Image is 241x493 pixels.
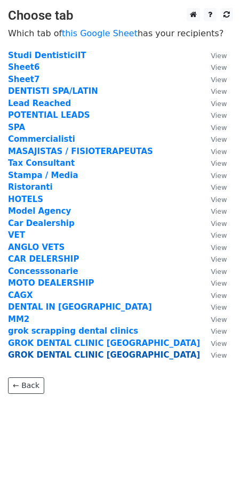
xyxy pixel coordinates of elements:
[200,326,227,336] a: View
[200,195,227,204] a: View
[211,207,227,215] small: View
[200,171,227,180] a: View
[200,302,227,312] a: View
[211,255,227,263] small: View
[8,230,25,240] a: VET
[211,244,227,252] small: View
[8,110,90,120] a: POTENTIAL LEADS
[8,171,78,180] a: Stampa / Media
[211,52,227,60] small: View
[8,182,53,192] a: Ristoranti
[8,314,29,324] a: MM2
[8,51,86,60] a: Studi DentisticiIT
[200,219,227,228] a: View
[8,326,138,336] a: grok scrapping dental clinics
[8,62,39,72] a: Sheet6
[211,148,227,156] small: View
[8,86,98,96] a: DENTISTI SPA/LATIN
[211,196,227,204] small: View
[211,100,227,108] small: View
[62,28,138,38] a: this Google Sheet
[8,206,71,216] a: Model Agency
[200,147,227,156] a: View
[8,123,25,132] a: SPA
[200,110,227,120] a: View
[200,243,227,252] a: View
[211,327,227,335] small: View
[200,206,227,216] a: View
[8,302,152,312] a: DENTAL IN [GEOGRAPHIC_DATA]
[211,172,227,180] small: View
[200,350,227,360] a: View
[211,316,227,324] small: View
[8,158,75,168] a: Tax Consultant
[8,147,153,156] a: MASAJISTAS / FISIOTERAPEUTAS
[8,290,33,300] a: CAGX
[8,254,79,264] a: CAR DELERSHIP
[200,158,227,168] a: View
[200,182,227,192] a: View
[200,254,227,264] a: View
[211,135,227,143] small: View
[8,266,78,276] a: Concesssonarie
[200,266,227,276] a: View
[211,292,227,300] small: View
[200,230,227,240] a: View
[211,159,227,167] small: View
[200,278,227,288] a: View
[8,8,233,23] h3: Choose tab
[200,134,227,144] a: View
[211,268,227,276] small: View
[8,278,94,288] a: MOTO DEALERSHIP
[200,99,227,108] a: View
[8,75,39,84] a: Sheet7
[8,338,200,348] a: GROK DENTAL CLINIC [GEOGRAPHIC_DATA]
[8,243,65,252] a: ANGLO VETS
[211,303,227,311] small: View
[200,75,227,84] a: View
[8,134,75,144] a: Commercialisti
[211,76,227,84] small: View
[8,195,43,204] a: HOTELS
[211,231,227,239] small: View
[200,290,227,300] a: View
[211,351,227,359] small: View
[8,28,233,39] p: Which tab of has your recipients?
[200,62,227,72] a: View
[211,340,227,347] small: View
[8,350,200,360] a: GROK DENTAL CLINIC [GEOGRAPHIC_DATA]
[8,219,75,228] a: Car Dealership
[211,87,227,95] small: View
[211,279,227,287] small: View
[200,338,227,348] a: View
[211,220,227,228] small: View
[188,442,241,493] iframe: Chat Widget
[211,111,227,119] small: View
[200,86,227,96] a: View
